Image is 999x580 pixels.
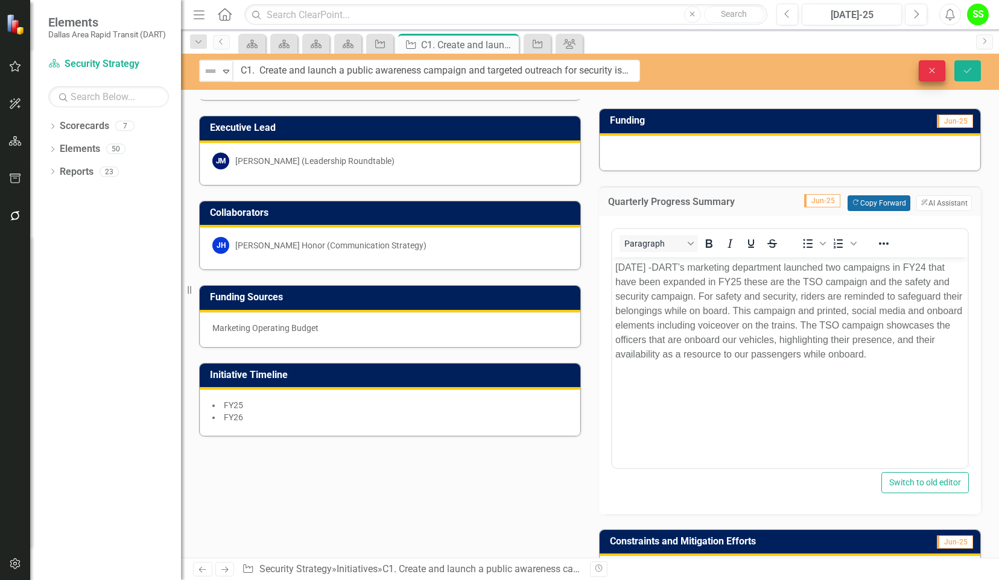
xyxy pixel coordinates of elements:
div: 23 [100,166,119,177]
button: Strikethrough [762,235,782,252]
button: Switch to old editor [881,472,969,493]
h3: Funding [610,115,786,126]
a: Reports [60,165,94,179]
iframe: Rich Text Area [612,257,968,468]
span: Jun-25 [937,115,973,128]
h3: Initiative Timeline [210,370,574,380]
img: Not Defined [203,64,218,78]
button: Underline [741,235,761,252]
span: Paragraph [624,239,683,248]
h3: Funding Sources [210,292,574,303]
span: FY25 [224,400,243,410]
h3: Executive Lead [210,122,574,133]
input: Search Below... [48,86,169,107]
span: Jun-25 [804,194,840,207]
div: 50 [106,144,125,154]
button: Copy Forward [848,195,910,211]
span: Jun-25 [937,535,973,549]
button: Bold [699,235,719,252]
span: Elements [48,15,166,30]
button: Reveal or hide additional toolbar items [874,235,894,252]
div: Numbered list [828,235,858,252]
a: Scorecards [60,119,109,133]
button: AI Assistant [916,195,972,211]
button: Block Paragraph [620,235,698,252]
a: Security Strategy [259,563,332,575]
div: 7 [115,121,135,131]
a: Elements [60,142,100,156]
div: JH [212,237,229,254]
img: ClearPoint Strategy [6,13,27,34]
button: [DATE]-25 [802,4,902,25]
div: » » [242,563,581,576]
h3: Collaborators [210,207,574,218]
h3: Quarterly Progress Summary [608,197,765,207]
div: Bullet list [798,235,828,252]
div: C1. Create and launch a public awareness campaign and targeted outreach for security issues. [421,37,516,52]
h3: Constraints and Mitigation Efforts [610,536,900,547]
a: Security Strategy [48,57,169,71]
button: Italic [720,235,740,252]
a: Initiatives [337,563,378,575]
div: [PERSON_NAME] (Leadership Roundtable) [235,155,395,167]
span: FY26 [224,412,243,422]
input: Search ClearPoint... [244,4,767,25]
button: SS [967,4,989,25]
div: [DATE]-25 [806,8,898,22]
span: Search [721,9,747,19]
p: Marketing Operating Budget [212,322,568,334]
small: Dallas Area Rapid Transit (DART) [48,30,166,39]
input: This field is required [233,60,640,82]
div: JM [212,153,229,169]
button: Search [704,6,764,23]
div: [PERSON_NAME] Honor (Communication Strategy) [235,239,427,251]
div: C1. Create and launch a public awareness campaign and targeted outreach for security issues. [382,563,784,575]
